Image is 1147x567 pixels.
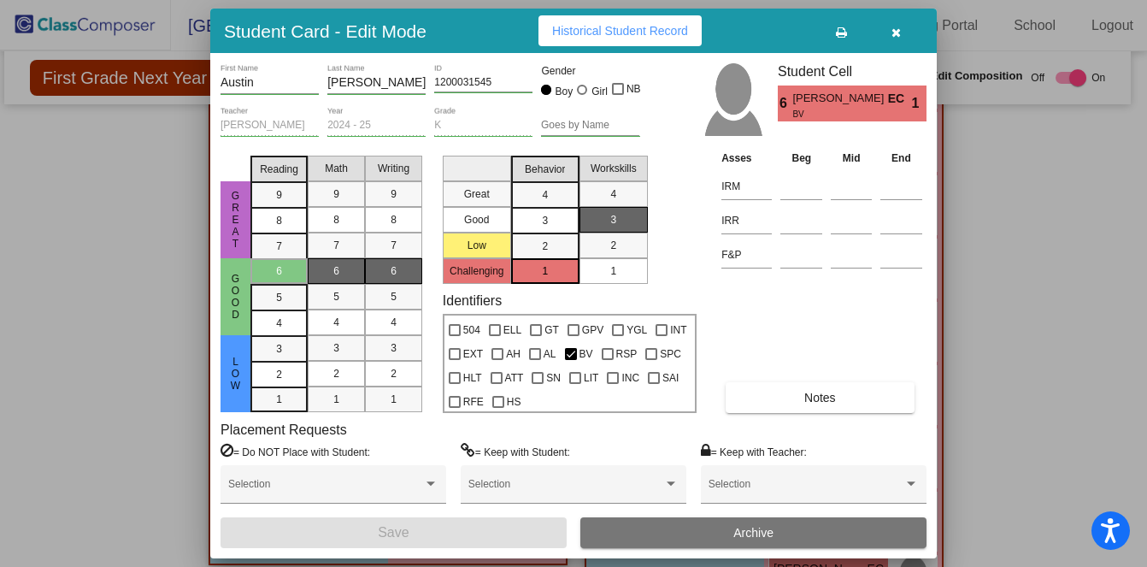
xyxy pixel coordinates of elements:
[778,93,792,114] span: 6
[792,90,887,108] span: [PERSON_NAME]
[224,21,426,42] h3: Student Card - Edit Mode
[582,320,603,340] span: GPV
[434,120,532,132] input: grade
[670,320,686,340] span: INT
[391,315,397,330] span: 4
[701,443,807,460] label: = Keep with Teacher:
[434,77,532,89] input: Enter ID
[660,344,681,364] span: SPC
[733,526,773,540] span: Archive
[228,273,244,321] span: Good
[221,517,567,548] button: Save
[333,392,339,407] span: 1
[221,443,370,460] label: = Do NOT Place with Student:
[325,161,348,176] span: Math
[276,263,282,279] span: 6
[552,24,688,38] span: Historical Student Record
[276,316,282,331] span: 4
[525,162,565,177] span: Behavior
[555,84,573,99] div: Boy
[378,525,409,540] span: Save
[610,186,616,202] span: 4
[876,149,926,168] th: End
[276,213,282,228] span: 8
[506,344,521,364] span: AH
[610,238,616,253] span: 2
[542,213,548,228] span: 3
[546,368,561,388] span: SN
[721,242,772,268] input: assessment
[221,422,347,438] label: Placement Requests
[505,368,524,388] span: ATT
[610,212,616,227] span: 3
[662,368,679,388] span: SAI
[443,292,502,309] label: Identifiers
[260,162,298,177] span: Reading
[333,289,339,304] span: 5
[463,344,483,364] span: EXT
[391,289,397,304] span: 5
[778,63,926,80] h3: Student Cell
[591,161,637,176] span: Workskills
[276,367,282,382] span: 2
[804,391,836,405] span: Notes
[327,120,426,132] input: year
[333,238,339,253] span: 7
[391,263,397,279] span: 6
[463,392,484,412] span: RFE
[276,290,282,305] span: 5
[544,344,556,364] span: AL
[333,366,339,381] span: 2
[276,239,282,254] span: 7
[333,186,339,202] span: 9
[542,239,548,254] span: 2
[391,212,397,227] span: 8
[542,263,548,279] span: 1
[544,320,559,340] span: GT
[391,340,397,356] span: 3
[378,161,409,176] span: Writing
[276,187,282,203] span: 9
[333,340,339,356] span: 3
[776,149,826,168] th: Beg
[333,315,339,330] span: 4
[276,341,282,357] span: 3
[391,186,397,202] span: 9
[542,187,548,203] span: 4
[717,149,776,168] th: Asses
[461,443,570,460] label: = Keep with Student:
[721,208,772,233] input: assessment
[726,382,914,413] button: Notes
[391,366,397,381] span: 2
[228,190,244,250] span: Great
[584,368,598,388] span: LIT
[721,174,772,199] input: assessment
[463,320,480,340] span: 504
[826,149,876,168] th: Mid
[626,79,641,99] span: NB
[541,120,639,132] input: goes by name
[391,238,397,253] span: 7
[538,15,702,46] button: Historical Student Record
[912,93,926,114] span: 1
[276,392,282,407] span: 1
[626,320,647,340] span: YGL
[333,212,339,227] span: 8
[580,517,926,548] button: Archive
[616,344,638,364] span: RSP
[503,320,521,340] span: ELL
[610,263,616,279] span: 1
[541,63,639,79] mat-label: Gender
[888,90,912,108] span: EC
[507,392,521,412] span: HS
[333,263,339,279] span: 6
[391,392,397,407] span: 1
[792,108,875,121] span: BV
[621,368,639,388] span: INC
[463,368,482,388] span: HLT
[221,120,319,132] input: teacher
[579,344,593,364] span: BV
[591,84,608,99] div: Girl
[228,356,244,392] span: Low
